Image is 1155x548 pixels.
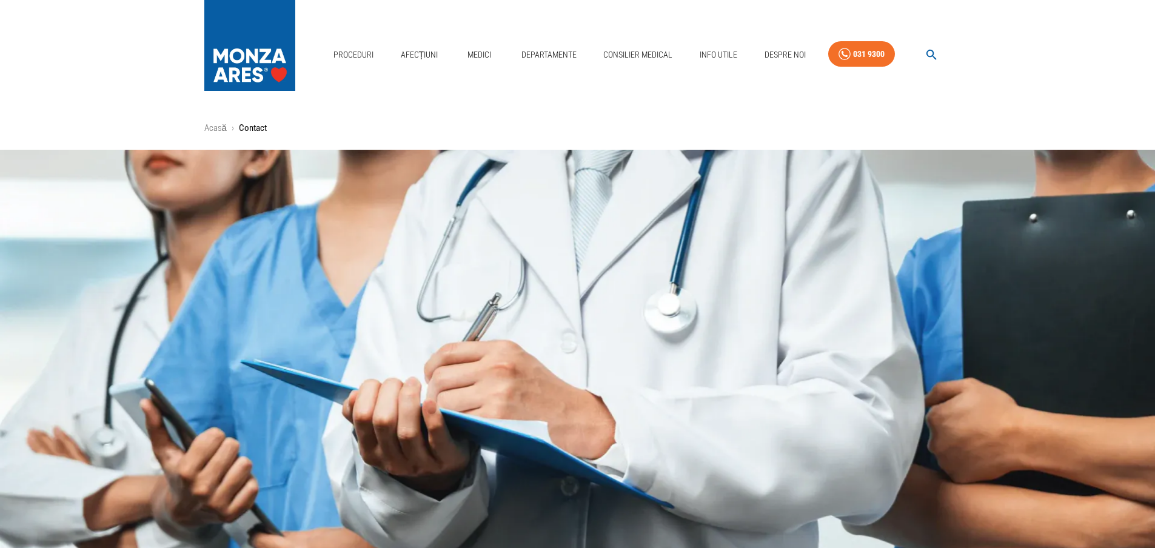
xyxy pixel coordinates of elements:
nav: breadcrumb [204,121,951,135]
a: Proceduri [329,42,378,67]
a: Medici [460,42,499,67]
div: 031 9300 [853,47,885,62]
a: Afecțiuni [396,42,443,67]
a: Acasă [204,122,227,133]
li: › [232,121,234,135]
a: Info Utile [695,42,742,67]
a: Consilier Medical [598,42,677,67]
a: Departamente [517,42,581,67]
p: Contact [239,121,267,135]
a: Despre Noi [760,42,811,67]
a: 031 9300 [828,41,895,67]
